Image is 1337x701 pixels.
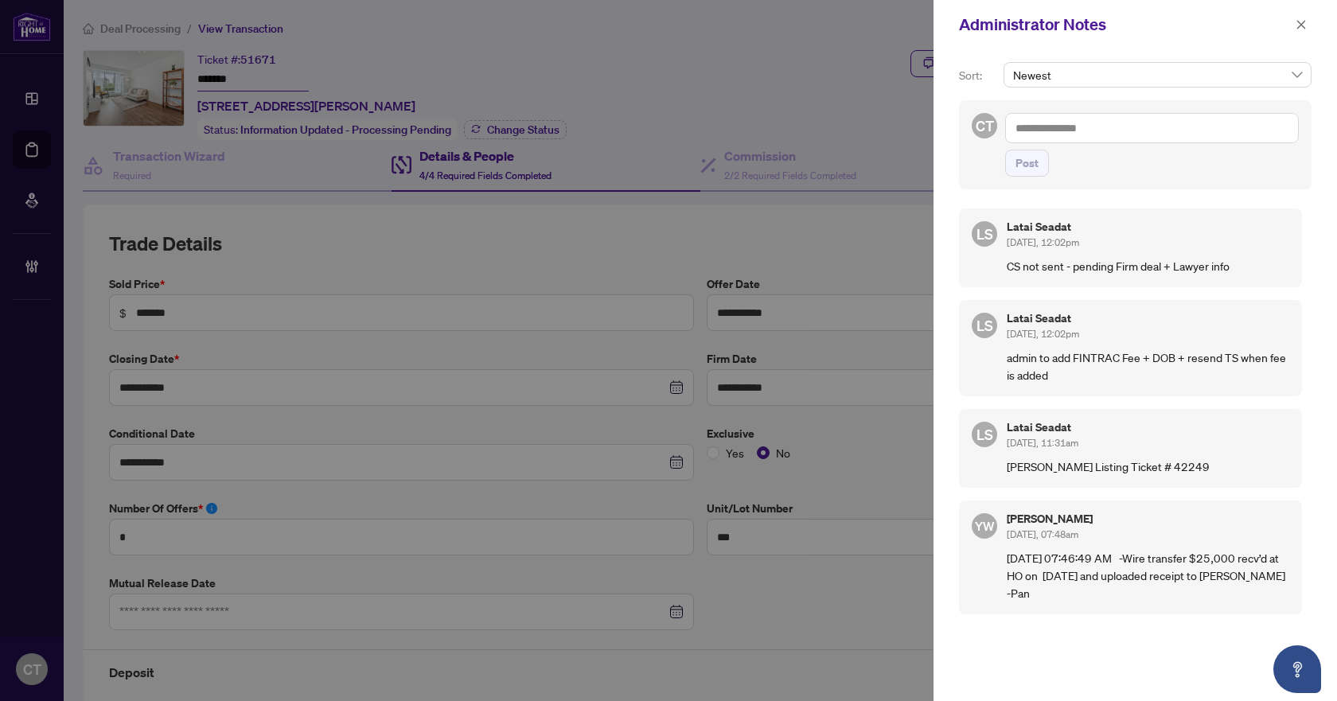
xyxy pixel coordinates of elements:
[1007,257,1289,275] p: CS not sent - pending Firm deal + Lawyer info
[976,423,993,446] span: LS
[1007,528,1078,540] span: [DATE], 07:48am
[1013,63,1302,87] span: Newest
[1273,645,1321,693] button: Open asap
[1007,313,1289,324] h5: Latai Seadat
[1007,236,1079,248] span: [DATE], 12:02pm
[1007,349,1289,384] p: admin to add FINTRAC Fee + DOB + resend TS when fee is added
[1007,458,1289,475] p: [PERSON_NAME] Listing Ticket # 42249
[975,516,995,535] span: YW
[1007,328,1079,340] span: [DATE], 12:02pm
[959,13,1291,37] div: Administrator Notes
[1005,150,1049,177] button: Post
[959,67,997,84] p: Sort:
[1007,422,1289,433] h5: Latai Seadat
[1007,549,1289,602] p: [DATE] 07:46:49 AM -Wire transfer $25,000 recv’d at HO on [DATE] and uploaded receipt to [PERSON_...
[1296,19,1307,30] span: close
[976,223,993,245] span: LS
[976,314,993,337] span: LS
[1007,437,1078,449] span: [DATE], 11:31am
[976,115,994,137] span: CT
[1007,513,1289,524] h5: [PERSON_NAME]
[1007,221,1289,232] h5: Latai Seadat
